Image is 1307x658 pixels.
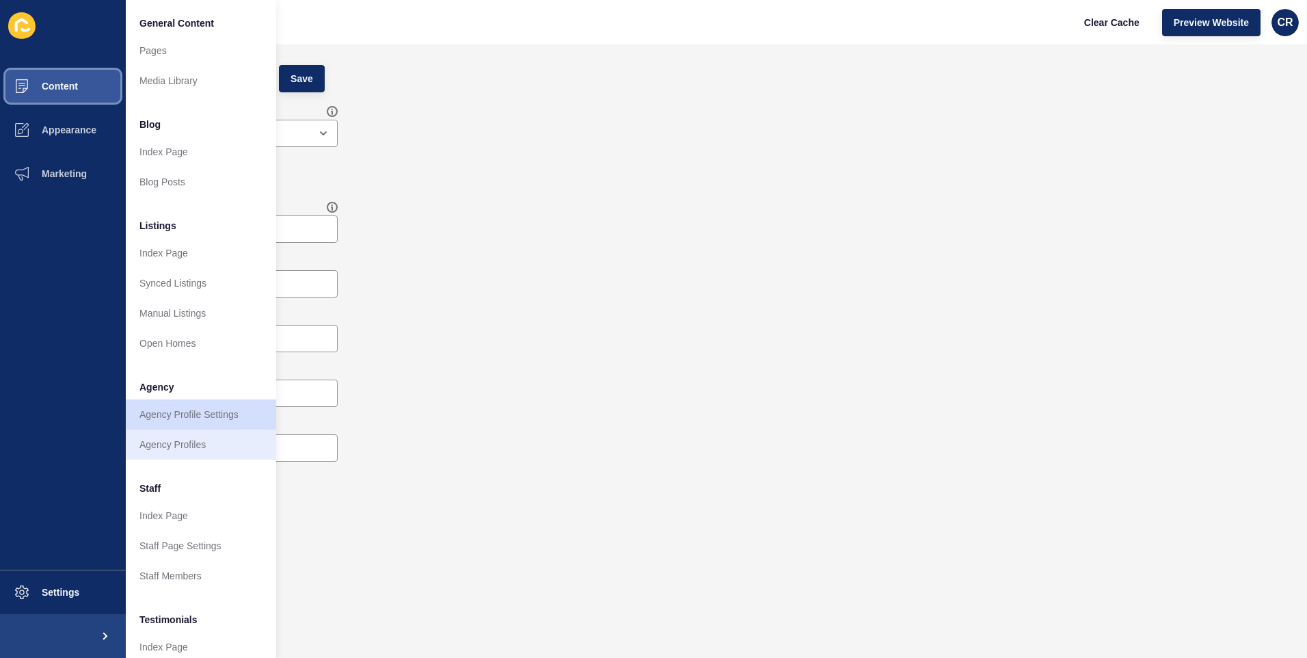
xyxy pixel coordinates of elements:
span: CR [1277,16,1293,29]
span: Save [291,72,313,85]
a: Index Page [126,501,276,531]
a: Manual Listings [126,298,276,328]
button: Preview Website [1162,9,1261,36]
a: Pages [126,36,276,66]
span: Testimonials [139,613,198,627]
a: Staff Members [126,561,276,591]
a: Open Homes [126,328,276,358]
span: Clear Cache [1084,16,1140,29]
a: Agency Profiles [126,430,276,460]
span: Agency [139,380,174,394]
span: Listings [139,219,176,233]
a: Media Library [126,66,276,96]
span: Preview Website [1174,16,1249,29]
a: Staff Page Settings [126,531,276,561]
a: Blog Posts [126,167,276,197]
span: Blog [139,118,161,131]
a: Agency Profile Settings [126,399,276,430]
button: Clear Cache [1073,9,1151,36]
button: Save [279,65,325,92]
a: Synced Listings [126,268,276,298]
a: Index Page [126,238,276,268]
span: General Content [139,16,214,30]
span: Staff [139,482,161,495]
a: Index Page [126,137,276,167]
